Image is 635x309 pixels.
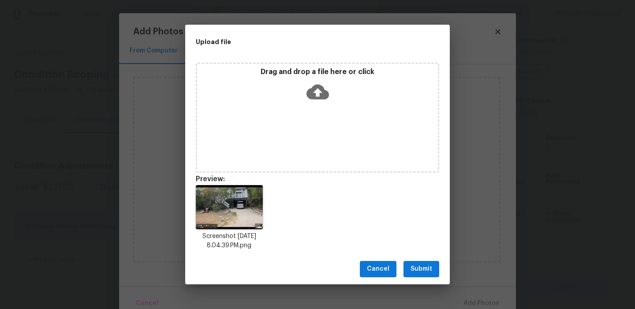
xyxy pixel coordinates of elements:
p: Screenshot [DATE] 8.04.39 PM.png [196,232,263,250]
button: Submit [403,261,439,277]
span: Submit [411,264,432,275]
button: Cancel [360,261,396,277]
span: Cancel [367,264,389,275]
p: Drag and drop a file here or click [197,67,438,77]
img: jR9pSpPbVPoAAAAASUVORK5CYII= [196,185,263,229]
h2: Upload file [196,37,400,47]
